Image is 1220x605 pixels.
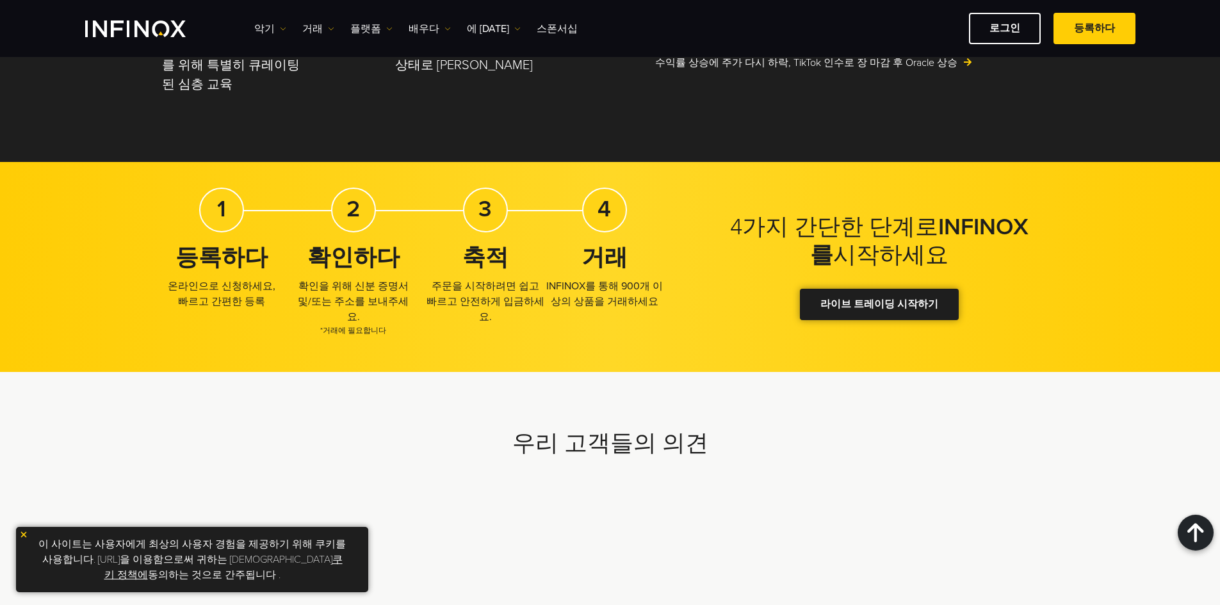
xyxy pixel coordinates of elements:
[395,38,533,73] font: 시장과 최신 뉴스를 최신 상태로 [PERSON_NAME]
[409,22,439,35] font: 배우다
[537,22,578,35] font: 스폰서십
[217,195,226,223] font: 1
[478,195,492,223] font: 3
[582,244,628,271] font: 거래
[302,22,323,35] font: 거래
[969,13,1041,44] a: 로그인
[346,195,360,223] font: 2
[307,244,400,271] font: 확인하다
[833,241,948,269] font: 시작하세요
[162,19,302,94] a: 교육 교육 모든 경험의 거래자를 위해 특별히 큐레이팅된 심층 교육
[537,21,578,36] a: 스폰서십
[810,213,1029,269] font: INFINOX를
[462,244,508,271] font: 축적
[298,280,409,323] font: 확인을 위해 신분 증명서 및/또는 주소를 보내주세요.
[989,22,1020,35] font: 로그인
[254,21,286,36] a: 악기
[38,538,346,566] font: 이 사이트는 사용자에게 최상의 사용자 경험을 제공하기 위해 쿠키를 사용합니다. [URL]을 이용함으로써 귀하는 [DEMOGRAPHIC_DATA]
[320,326,386,335] font: *거래에 필요합니다
[409,21,451,36] a: 배우다
[19,530,28,539] img: 노란색 닫기 아이콘
[467,22,509,35] font: 에 [DATE]
[546,280,663,308] font: INFINOX를 통해 900개 이상의 상품을 거래하세요
[162,38,300,92] font: 교육 모든 경험의 거래자를 위해 특별히 큐레이팅된 심층 교육
[800,289,959,320] a: 라이브 트레이딩 시작하기
[395,19,535,75] a: IX 데일리 시장과 최신 뉴스를 최신 상태로 [PERSON_NAME]
[427,280,544,323] font: 주문을 시작하려면 쉽고 빠르고 안전하게 입금하세요.
[350,21,393,36] a: 플랫폼
[302,21,334,36] a: 거래
[148,569,281,581] font: 동의하는 것으로 간주됩니다 .
[175,244,268,271] font: 등록하다
[350,22,381,35] font: 플랫폼
[820,298,938,311] font: 라이브 트레이딩 시작하기
[598,195,611,223] font: 4
[730,213,938,241] font: 4가지 간단한 단계로
[655,55,1059,70] a: 수익률 상승에 주가 다시 하락, TikTok 인수로 장 마감 후 Oracle 상승
[467,21,521,36] a: 에 [DATE]
[1074,22,1115,35] font: 등록하다
[168,280,275,308] font: 온라인으로 신청하세요, 빠르고 간편한 등록
[512,430,708,457] font: 우리 고객들의 의견
[85,20,216,37] a: INFINOX 로고
[1053,13,1135,44] a: 등록하다
[254,22,275,35] font: 악기
[655,56,957,69] font: 수익률 상승에 주가 다시 하락, TikTok 인수로 장 마감 후 Oracle 상승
